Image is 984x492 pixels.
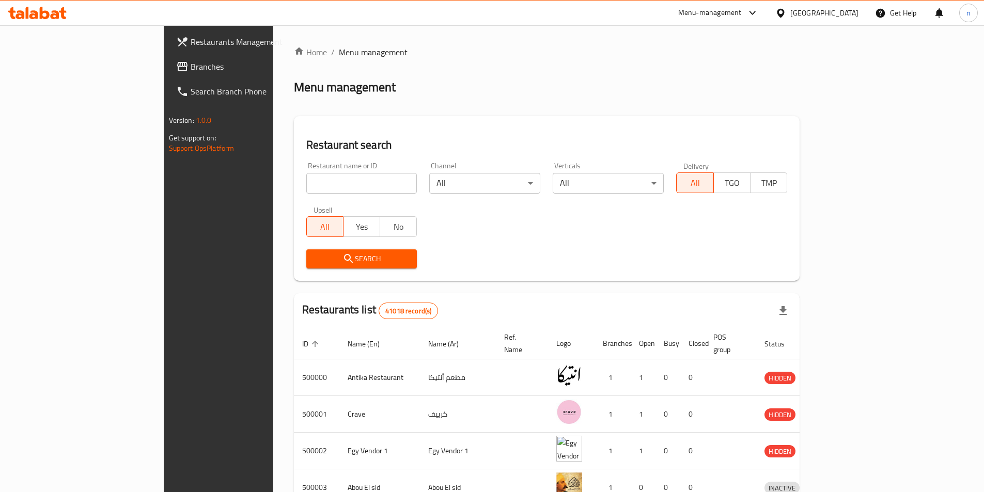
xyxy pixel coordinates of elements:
[764,372,795,384] span: HIDDEN
[556,436,582,462] img: Egy Vendor 1
[302,338,322,350] span: ID
[196,114,212,127] span: 1.0.0
[655,433,680,469] td: 0
[306,249,417,268] button: Search
[420,433,496,469] td: Egy Vendor 1
[169,131,216,145] span: Get support on:
[306,137,788,153] h2: Restaurant search
[348,219,376,234] span: Yes
[339,433,420,469] td: Egy Vendor 1
[966,7,971,19] span: n
[302,302,439,319] h2: Restaurants list
[314,206,333,213] label: Upsell
[429,173,540,194] div: All
[420,359,496,396] td: مطعم أنتيكا
[764,409,795,421] span: HIDDEN
[680,359,705,396] td: 0
[504,331,536,356] span: Ref. Name
[191,36,320,48] span: Restaurants Management
[655,359,680,396] td: 0
[294,79,396,96] h2: Menu management
[764,338,798,350] span: Status
[631,396,655,433] td: 1
[713,172,751,193] button: TGO
[339,396,420,433] td: Crave
[553,173,664,194] div: All
[680,433,705,469] td: 0
[168,54,328,79] a: Branches
[379,303,438,319] div: Total records count
[631,433,655,469] td: 1
[655,396,680,433] td: 0
[718,176,746,191] span: TGO
[191,85,320,98] span: Search Branch Phone
[169,114,194,127] span: Version:
[764,445,795,457] div: HIDDEN
[548,328,595,359] th: Logo
[631,328,655,359] th: Open
[750,172,787,193] button: TMP
[343,216,380,237] button: Yes
[678,7,742,19] div: Menu-management
[556,399,582,425] img: Crave
[683,162,709,169] label: Delivery
[764,446,795,457] span: HIDDEN
[631,359,655,396] td: 1
[680,328,705,359] th: Closed
[771,298,795,323] div: Export file
[168,29,328,54] a: Restaurants Management
[315,252,409,265] span: Search
[306,173,417,194] input: Search for restaurant name or ID..
[713,331,744,356] span: POS group
[790,7,858,19] div: [GEOGRAPHIC_DATA]
[595,359,631,396] td: 1
[169,141,235,155] a: Support.OpsPlatform
[331,46,335,58] li: /
[595,433,631,469] td: 1
[311,219,339,234] span: All
[680,396,705,433] td: 0
[595,396,631,433] td: 1
[428,338,472,350] span: Name (Ar)
[595,328,631,359] th: Branches
[420,396,496,433] td: كرييف
[191,60,320,73] span: Branches
[339,46,408,58] span: Menu management
[384,219,413,234] span: No
[294,46,800,58] nav: breadcrumb
[379,306,438,316] span: 41018 record(s)
[339,359,420,396] td: Antika Restaurant
[655,328,680,359] th: Busy
[676,172,713,193] button: All
[681,176,709,191] span: All
[306,216,343,237] button: All
[168,79,328,104] a: Search Branch Phone
[380,216,417,237] button: No
[755,176,783,191] span: TMP
[556,362,582,388] img: Antika Restaurant
[348,338,393,350] span: Name (En)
